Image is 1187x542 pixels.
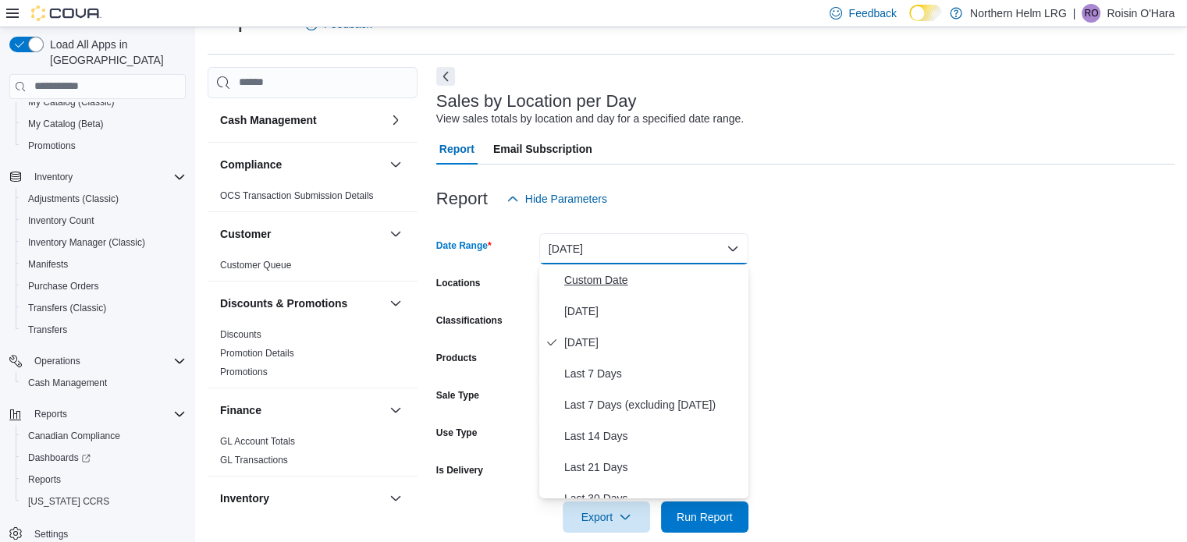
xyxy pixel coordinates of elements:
button: Reports [28,405,73,423]
a: Transfers [22,321,73,339]
span: RO [1084,4,1098,23]
label: Date Range [436,239,492,252]
span: [DATE] [564,333,742,352]
button: My Catalog (Classic) [16,91,192,113]
p: Northern Helm LRG [970,4,1067,23]
button: Customer [220,226,383,242]
label: Is Delivery [436,464,483,476]
span: Inventory [28,168,186,186]
button: Adjustments (Classic) [16,188,192,210]
a: GL Account Totals [220,436,295,447]
a: Discounts [220,329,261,340]
a: Transfers (Classic) [22,299,112,317]
span: Reports [28,405,186,423]
a: GL Transactions [220,455,288,466]
button: Cash Management [220,112,383,128]
label: Sale Type [436,389,479,402]
div: Select listbox [539,264,748,498]
a: Inventory Count [22,211,101,230]
div: View sales totals by location and day for a specified date range. [436,111,744,127]
a: Dashboards [22,448,97,467]
a: Promotions [220,367,268,377]
a: My Catalog (Beta) [22,115,110,133]
button: Operations [28,352,87,370]
a: Inventory Manager (Classic) [22,233,151,252]
a: Adjustments (Classic) [22,190,125,208]
label: Use Type [436,427,477,439]
span: Transfers [22,321,186,339]
a: Promotions [22,136,82,155]
span: Promotions [220,366,268,378]
button: Compliance [220,157,383,172]
button: Customer [386,225,405,243]
span: Reports [28,473,61,486]
span: Washington CCRS [22,492,186,511]
span: Cash Management [22,374,186,392]
span: Load All Apps in [GEOGRAPHIC_DATA] [44,37,186,68]
button: My Catalog (Beta) [16,113,192,135]
button: Reports [3,403,192,425]
span: Promotions [22,136,186,155]
button: Hide Parameters [500,183,613,214]
button: Inventory [220,491,383,506]
span: Canadian Compliance [28,430,120,442]
button: Operations [3,350,192,372]
span: Last 21 Days [564,458,742,476]
button: Run Report [661,501,748,533]
span: Discounts [220,328,261,341]
button: Inventory [386,489,405,508]
button: Next [436,67,455,86]
span: Custom Date [564,271,742,289]
span: Last 30 Days [564,489,742,508]
span: Last 14 Days [564,427,742,445]
span: Email Subscription [493,133,592,165]
a: Reports [22,470,67,489]
a: Customer Queue [220,260,291,271]
span: OCS Transaction Submission Details [220,190,374,202]
span: Dashboards [22,448,186,467]
a: Canadian Compliance [22,427,126,445]
input: Dark Mode [909,5,942,21]
a: Cash Management [22,374,113,392]
label: Products [436,352,477,364]
button: Finance [220,402,383,418]
a: Dashboards [16,447,192,469]
span: Operations [28,352,186,370]
a: OCS Transaction Submission Details [220,190,374,201]
span: Promotions [28,140,76,152]
span: [US_STATE] CCRS [28,495,109,508]
span: Transfers (Classic) [22,299,186,317]
span: Report [439,133,474,165]
button: Transfers [16,319,192,341]
button: Reports [16,469,192,491]
span: Feedback [848,5,896,21]
a: Manifests [22,255,74,274]
p: Roisin O'Hara [1107,4,1175,23]
label: Locations [436,277,481,289]
span: Run Report [677,509,733,525]
button: Cash Management [16,372,192,394]
span: Settings [34,528,68,540]
span: Last 7 Days (excluding [DATE]) [564,395,742,414]
button: Compliance [386,155,405,174]
span: Hide Parameters [525,191,607,207]
span: My Catalog (Beta) [22,115,186,133]
button: Purchase Orders [16,275,192,297]
div: Customer [208,256,418,281]
div: Discounts & Promotions [208,325,418,388]
h3: Cash Management [220,112,317,128]
img: Cova [31,5,101,21]
a: My Catalog (Classic) [22,93,121,112]
h3: Sales by Location per Day [436,92,637,111]
button: Inventory [3,166,192,188]
span: Last 7 Days [564,364,742,383]
span: Adjustments (Classic) [28,193,119,205]
label: Classifications [436,314,503,327]
p: | [1073,4,1076,23]
span: [DATE] [564,302,742,321]
button: Export [563,501,650,533]
span: My Catalog (Beta) [28,118,104,130]
button: Discounts & Promotions [386,294,405,313]
span: Adjustments (Classic) [22,190,186,208]
span: Promotion Details [220,347,294,360]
